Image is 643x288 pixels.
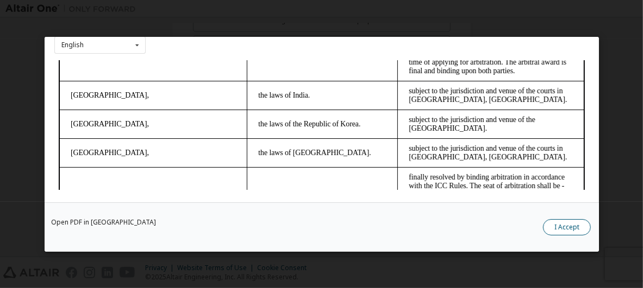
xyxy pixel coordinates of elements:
[344,21,530,49] td: subject to the jurisdiction and venue of the courts in [GEOGRAPHIC_DATA], [GEOGRAPHIC_DATA].
[344,78,530,107] td: subject to the jurisdiction and venue of the courts in [GEOGRAPHIC_DATA], [GEOGRAPHIC_DATA].
[344,49,530,78] td: subject to the jurisdiction and venue of the [GEOGRAPHIC_DATA].
[193,21,344,49] td: the laws of India.
[193,49,344,78] td: the laws of the Republic of Korea.
[193,107,344,206] td: the laws of Switzerland.
[193,78,344,107] td: the laws of [GEOGRAPHIC_DATA].
[5,49,193,78] td: [GEOGRAPHIC_DATA],
[344,107,530,206] td: finally resolved by binding arbitration in accordance with the ICC Rules. The seat of arbitration...
[51,219,156,225] a: Open PDF in [GEOGRAPHIC_DATA]
[5,21,193,49] td: [GEOGRAPHIC_DATA],
[5,107,193,206] td: a country not covered by any of the above,
[543,219,591,235] button: I Accept
[5,78,193,107] td: [GEOGRAPHIC_DATA],
[61,42,84,48] div: English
